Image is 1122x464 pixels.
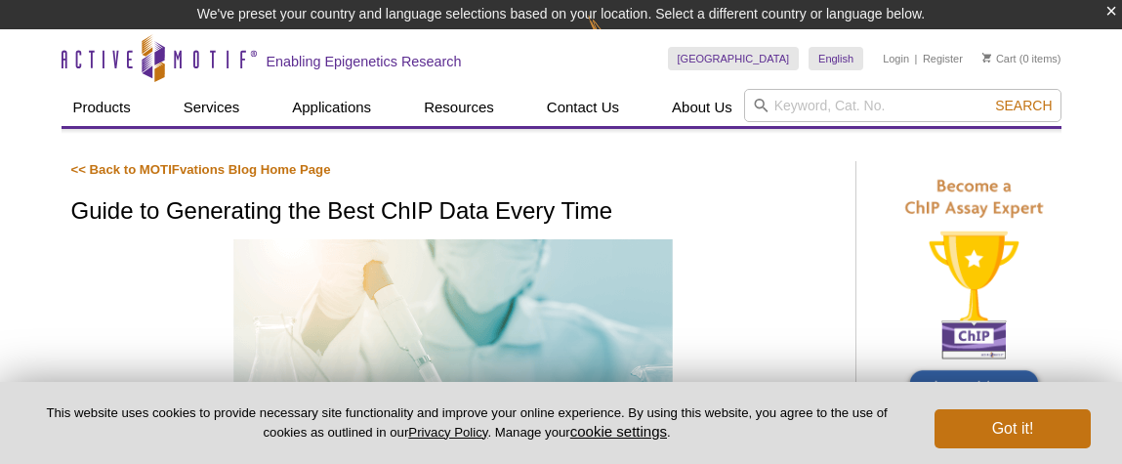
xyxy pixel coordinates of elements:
a: Login [883,52,909,65]
a: Services [172,89,252,126]
li: (0 items) [982,47,1061,70]
a: English [809,47,863,70]
a: [GEOGRAPHIC_DATA] [668,47,800,70]
h1: Guide to Generating the Best ChIP Data Every Time [71,198,836,227]
li: | [915,47,918,70]
a: About Us [660,89,744,126]
button: Got it! [935,409,1091,448]
button: cookie settings [570,423,667,440]
p: This website uses cookies to provide necessary site functionality and improve your online experie... [31,404,902,442]
h2: Enabling Epigenetics Research [267,53,462,70]
img: Your Cart [982,53,991,63]
a: Resources [412,89,506,126]
a: Applications [280,89,383,126]
span: Search [995,98,1052,113]
a: Privacy Policy [408,425,487,440]
img: Change Here [588,15,640,61]
input: Keyword, Cat. No. [744,89,1061,122]
img: Become a ChIP Assay Expert [895,169,1052,414]
a: Products [62,89,143,126]
a: Register [923,52,963,65]
a: << Back to MOTIFvations Blog Home Page [71,162,331,177]
a: Cart [982,52,1017,65]
button: Search [989,97,1058,114]
a: Contact Us [535,89,631,126]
